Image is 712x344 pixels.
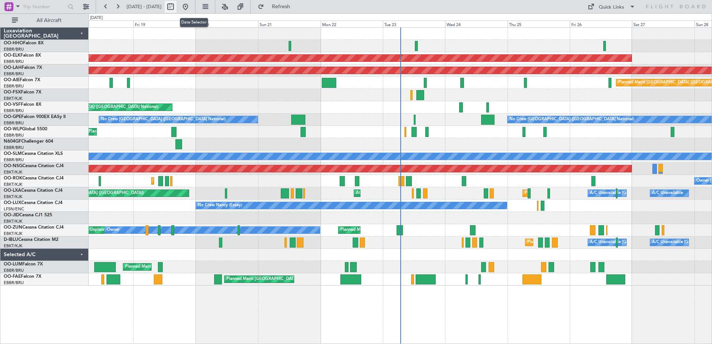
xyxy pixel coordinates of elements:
div: Sat 20 [196,20,258,27]
a: OO-HHOFalcon 8X [4,41,44,45]
div: Wed 24 [445,20,507,27]
span: OO-VSF [4,102,21,107]
a: EBBR/BRU [4,145,24,150]
span: OO-WLP [4,127,22,131]
a: OO-JIDCessna CJ1 525 [4,213,52,217]
span: OO-HHO [4,41,23,45]
a: EBKT/KJK [4,194,22,200]
div: No Crew [GEOGRAPHIC_DATA] ([GEOGRAPHIC_DATA] National) [101,114,226,125]
a: EBKT/KJK [4,96,22,101]
span: OO-NSG [4,164,22,168]
div: Sun 21 [258,20,320,27]
div: AOG Maint Kortrijk-[GEOGRAPHIC_DATA] [356,188,437,199]
span: OO-LUM [4,262,22,267]
a: D-IBLUCessna Citation M2 [4,238,58,242]
span: OO-LXA [4,188,21,193]
span: N604GF [4,139,21,144]
a: EBBR/BRU [4,71,24,77]
a: EBKT/KJK [4,169,22,175]
div: Planned Maint Kortrijk-[GEOGRAPHIC_DATA] [153,175,240,187]
a: EBBR/BRU [4,59,24,64]
span: OO-AIE [4,78,20,82]
div: Date Selector [180,18,208,27]
div: No Crew [GEOGRAPHIC_DATA] ([GEOGRAPHIC_DATA] National) [509,114,634,125]
a: EBKT/KJK [4,231,22,236]
a: OO-LXACessna Citation CJ4 [4,188,63,193]
span: OO-FSX [4,90,21,95]
a: EBKT/KJK [4,182,22,187]
a: EBBR/BRU [4,83,24,89]
a: EBBR/BRU [4,157,24,163]
div: No Crew Nancy (Essey) [198,200,242,211]
a: OO-LUMFalcon 7X [4,262,43,267]
a: OO-GPEFalcon 900EX EASy II [4,115,66,119]
div: Tue 23 [383,20,445,27]
div: A/C Unavailable [652,188,683,199]
input: Trip Number [23,1,66,12]
div: Planned Maint Nice ([GEOGRAPHIC_DATA]) [527,237,610,248]
span: OO-ROK [4,176,22,181]
a: OO-FAEFalcon 7X [4,274,41,279]
span: [DATE] - [DATE] [127,3,162,10]
a: OO-WLPGlobal 5500 [4,127,47,131]
a: EBBR/BRU [4,133,24,138]
a: OO-LUXCessna Citation CJ4 [4,201,63,205]
a: LFSN/ENC [4,206,24,212]
div: Fri 26 [570,20,632,27]
a: EBBR/BRU [4,47,24,52]
a: OO-LAHFalcon 7X [4,66,42,70]
span: Refresh [266,4,297,9]
a: EBKT/KJK [4,219,22,224]
a: OO-ELKFalcon 8X [4,53,41,58]
a: OO-NSGCessna Citation CJ4 [4,164,64,168]
a: OO-ZUNCessna Citation CJ4 [4,225,64,230]
a: OO-SLMCessna Citation XLS [4,152,63,156]
a: EBBR/BRU [4,120,24,126]
a: OO-ROKCessna Citation CJ4 [4,176,64,181]
div: Planned Maint Kortrijk-[GEOGRAPHIC_DATA] [340,224,427,236]
div: AOG Maint [GEOGRAPHIC_DATA] ([GEOGRAPHIC_DATA] National) [29,102,158,113]
span: OO-ELK [4,53,20,58]
button: All Aircraft [8,15,81,26]
div: Fri 19 [133,20,196,27]
a: EBBR/BRU [4,108,24,114]
span: All Aircraft [19,18,79,23]
div: Planned Maint Kortrijk-[GEOGRAPHIC_DATA] [525,188,611,199]
a: N604GFChallenger 604 [4,139,53,144]
div: [DATE] [90,15,103,21]
span: D-IBLU [4,238,18,242]
div: Thu 18 [71,20,133,27]
span: OO-SLM [4,152,22,156]
div: Mon 22 [321,20,383,27]
div: Planned Maint [GEOGRAPHIC_DATA] ([GEOGRAPHIC_DATA] National) [226,274,361,285]
div: Quick Links [599,4,624,11]
div: Planned Maint [GEOGRAPHIC_DATA] ([GEOGRAPHIC_DATA] National) [125,261,260,273]
span: OO-FAE [4,274,21,279]
span: OO-GPE [4,115,21,119]
span: OO-LUX [4,201,21,205]
a: EBKT/KJK [4,243,22,249]
div: Owner [107,224,120,236]
div: Unplanned Maint [GEOGRAPHIC_DATA]-[GEOGRAPHIC_DATA] [90,224,210,236]
div: Thu 25 [508,20,570,27]
a: EBBR/BRU [4,268,24,273]
span: OO-ZUN [4,225,22,230]
button: Refresh [254,1,299,13]
span: OO-JID [4,213,19,217]
button: Quick Links [584,1,639,13]
div: Sat 27 [632,20,694,27]
span: OO-LAH [4,66,22,70]
a: EBBR/BRU [4,280,24,286]
a: OO-AIEFalcon 7X [4,78,40,82]
a: OO-VSFFalcon 8X [4,102,41,107]
a: OO-FSXFalcon 7X [4,90,41,95]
